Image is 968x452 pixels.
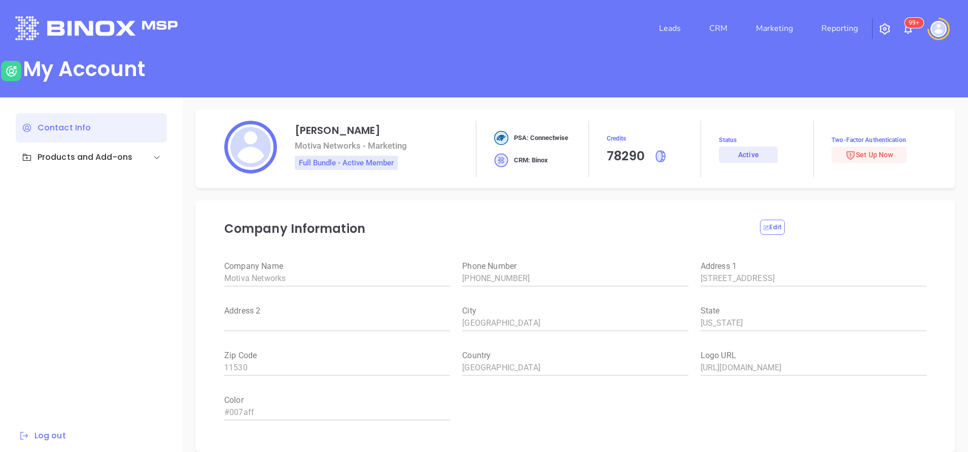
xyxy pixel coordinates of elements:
img: user [1,61,21,81]
a: Marketing [752,18,797,39]
input: weight [462,270,688,287]
input: weight [701,360,926,376]
span: Two-Factor Authentication [832,135,926,145]
button: Edit [760,220,785,235]
div: My Account [23,57,145,81]
span: Status [719,135,813,145]
input: weight [224,315,450,331]
div: Full Bundle - Active Member [295,156,398,170]
input: weight [462,315,688,331]
input: weight [224,360,450,376]
a: Leads [655,18,685,39]
label: Address 1 [701,262,926,270]
div: Active [738,147,759,163]
img: profile [224,121,277,173]
span: Credits [607,132,701,145]
label: Logo URL [701,352,926,360]
label: State [701,307,926,315]
img: crm [494,131,508,145]
input: weight [701,315,926,331]
label: Zip Code [224,352,450,360]
label: City [462,307,688,315]
img: iconNotification [902,23,914,35]
sup: 100 [905,18,923,28]
a: CRM [705,18,732,39]
input: weight [224,404,450,421]
div: PSA: Connectwise [494,131,568,145]
div: Products and Add-ons [22,151,132,163]
img: logo [15,16,178,40]
img: crm [494,153,508,167]
img: iconSetting [879,23,891,35]
label: Country [462,352,688,360]
input: weight [701,270,926,287]
label: Phone Number [462,262,688,270]
input: weight [462,360,688,376]
label: Company Name [224,262,450,270]
p: Company Information [224,220,748,238]
div: Contact Info [16,113,167,143]
div: Products and Add-ons [16,143,167,172]
div: [PERSON_NAME] [295,125,381,135]
span: Set Up Now [845,151,893,159]
img: user [930,21,947,37]
a: Reporting [817,18,862,39]
label: Color [224,396,450,404]
button: Log out [16,429,69,442]
div: 78290 [607,147,645,166]
label: Address 2 [224,307,450,315]
input: weight [224,270,450,287]
div: CRM: Binox [494,153,548,167]
div: Motiva Networks - Marketing [295,141,407,151]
